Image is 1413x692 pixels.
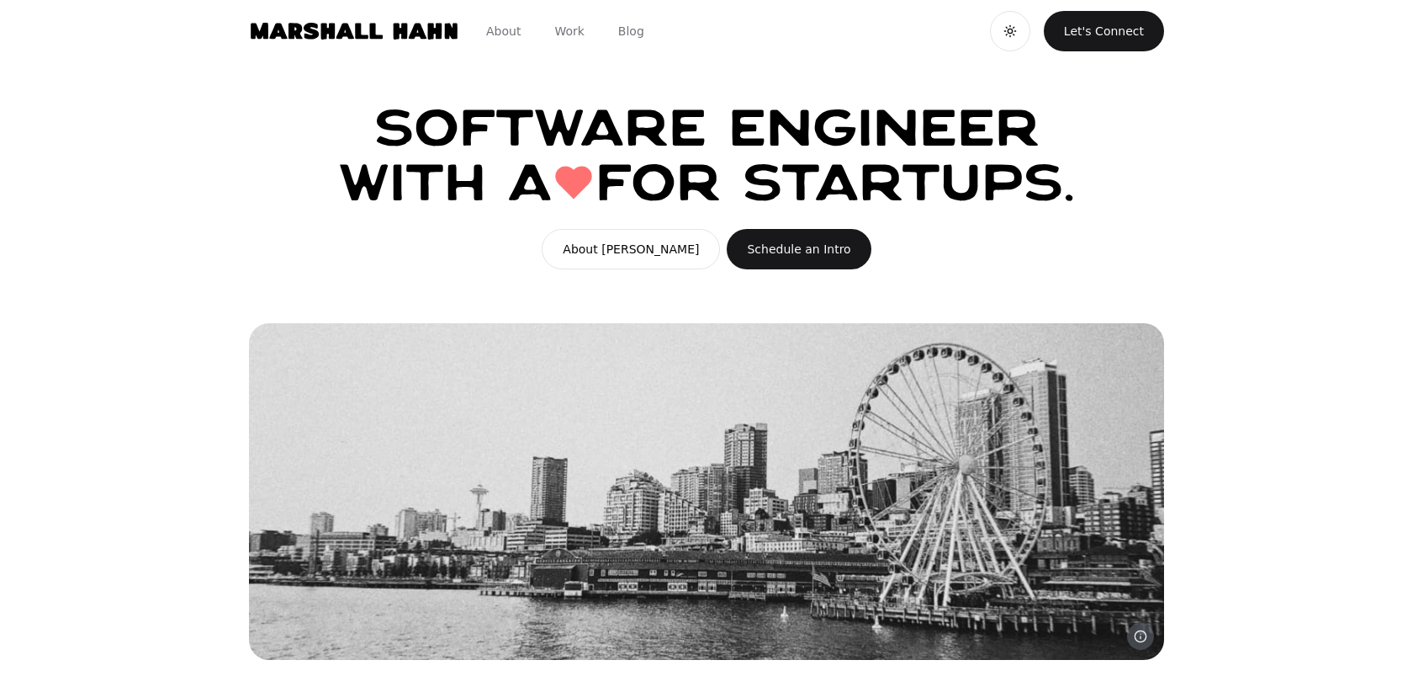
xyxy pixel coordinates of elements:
img: seattle.jpg [249,323,1164,660]
button: Photo information [1127,623,1154,650]
a: Navigate to About Marshall [542,229,720,269]
a: Navigate to Let's Connect [1044,11,1164,51]
a: Navigate to Schedule an Intro [727,229,871,269]
a: Link to About [473,16,534,46]
p: Software Engineer with a for startups. [276,110,1137,216]
nav: Main [473,16,658,46]
a: Link to Work [541,16,597,46]
a: Link to Blog [605,16,658,46]
img: Marshall Hahn [249,10,459,52]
